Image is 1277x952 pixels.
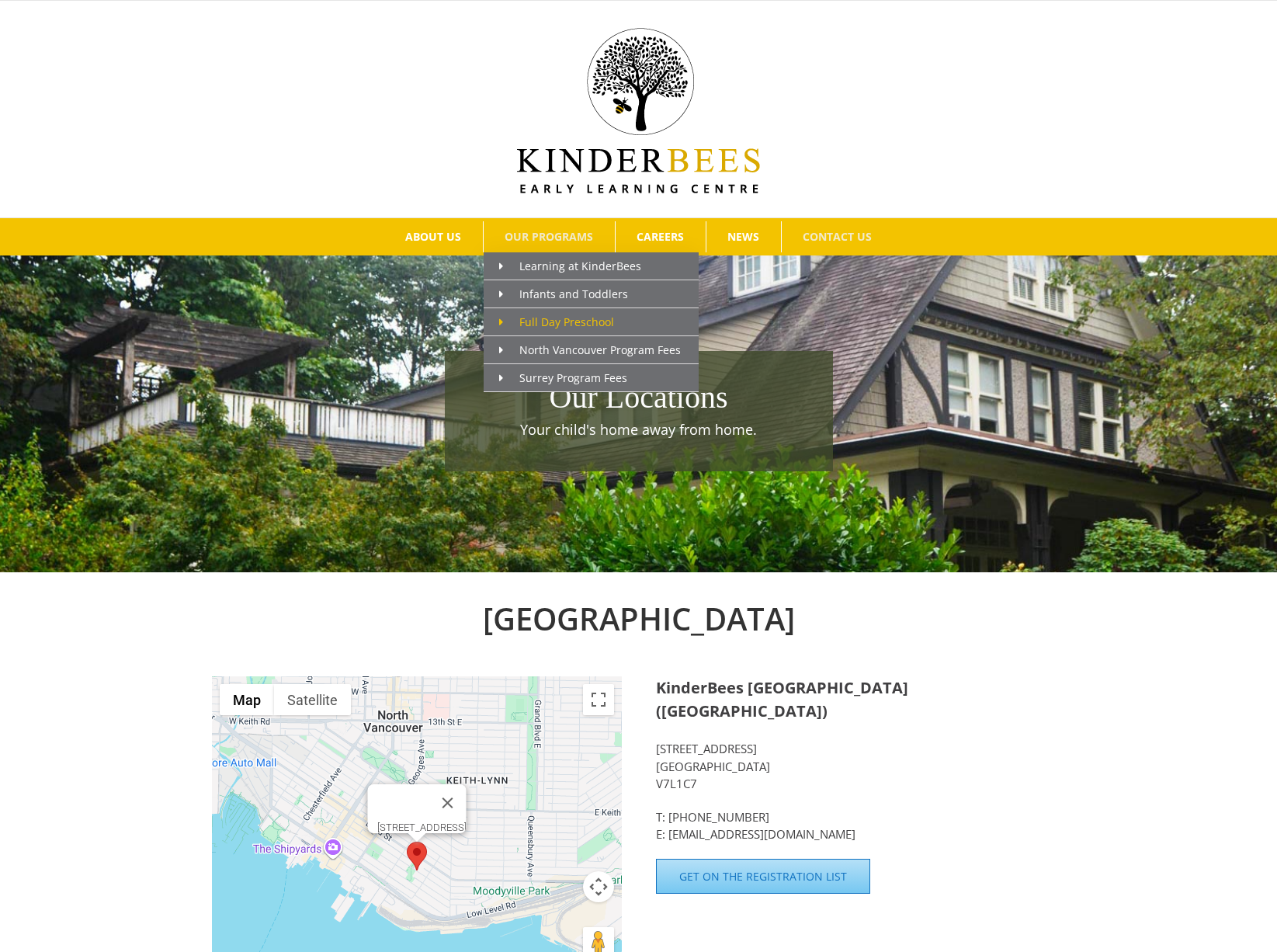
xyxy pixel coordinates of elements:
nav: Main Menu [23,218,1254,255]
button: Toggle fullscreen view [583,684,614,715]
span: OUR PROGRAMS [505,231,593,242]
a: Surrey Program Fees [484,364,699,392]
a: Get on the Registration List [656,859,870,894]
span: Full Day Preschool [499,314,614,329]
div: [STREET_ADDRESS] [377,822,466,833]
a: T: [PHONE_NUMBER] [656,809,769,825]
h2: [GEOGRAPHIC_DATA] [212,596,1066,642]
a: Learning at KinderBees [484,252,699,280]
span: NEWS [727,231,759,242]
a: NEWS [706,221,781,252]
a: Infants and Toddlers [484,280,699,308]
a: CONTACT US [782,221,894,252]
strong: KinderBees [GEOGRAPHIC_DATA] ([GEOGRAPHIC_DATA]) [656,677,908,721]
a: OUR PROGRAMS [484,221,615,252]
span: CONTACT US [803,231,872,242]
span: North Vancouver Program Fees [499,342,681,357]
a: CAREERS [616,221,706,252]
span: Get on the Registration List [679,870,847,883]
a: Full Day Preschool [484,308,699,336]
p: [STREET_ADDRESS] [GEOGRAPHIC_DATA] V7L1C7 [656,740,1066,793]
span: Learning at KinderBees [499,259,641,273]
a: North Vancouver Program Fees [484,336,699,364]
button: Show street map [220,684,274,715]
p: Your child's home away from home. [453,419,825,440]
span: ABOUT US [405,231,461,242]
button: Show satellite imagery [274,684,351,715]
button: Close [429,784,466,822]
span: Surrey Program Fees [499,370,627,385]
span: Infants and Toddlers [499,287,628,301]
a: ABOUT US [384,221,483,252]
a: E: [EMAIL_ADDRESS][DOMAIN_NAME] [656,826,855,842]
span: CAREERS [637,231,684,242]
h1: Our Locations [453,376,825,419]
img: Kinder Bees Logo [517,28,760,193]
button: Map camera controls [583,871,614,902]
